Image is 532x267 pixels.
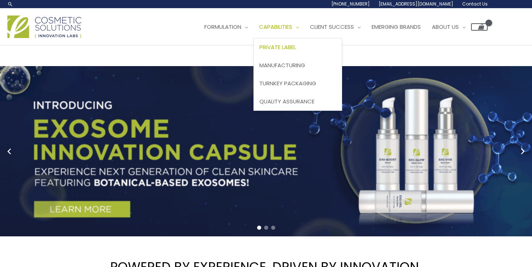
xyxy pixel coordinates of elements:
img: Cosmetic Solutions Logo [7,16,81,38]
span: Formulation [204,23,241,31]
span: [EMAIL_ADDRESS][DOMAIN_NAME] [379,1,453,7]
span: Go to slide 3 [271,226,275,230]
span: Turnkey Packaging [259,79,316,87]
span: Go to slide 1 [257,226,261,230]
a: Formulation [199,16,253,38]
span: Emerging Brands [372,23,421,31]
a: Private Label [254,38,342,57]
a: Client Success [304,16,366,38]
span: Capabilities [259,23,292,31]
span: Private Label [259,43,296,51]
a: Search icon link [7,1,13,7]
a: Capabilities [253,16,304,38]
a: Turnkey Packaging [254,74,342,92]
nav: Site Navigation [193,16,488,38]
span: Quality Assurance [259,97,314,105]
span: [PHONE_NUMBER] [331,1,370,7]
span: About Us [432,23,459,31]
button: Previous slide [4,146,15,157]
span: Contact Us [462,1,488,7]
span: Manufacturing [259,61,305,69]
a: Emerging Brands [366,16,426,38]
button: Next slide [517,146,528,157]
a: Quality Assurance [254,92,342,110]
a: About Us [426,16,471,38]
span: Client Success [310,23,354,31]
a: View Shopping Cart, empty [471,23,488,31]
span: Go to slide 2 [264,226,268,230]
a: Manufacturing [254,57,342,75]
